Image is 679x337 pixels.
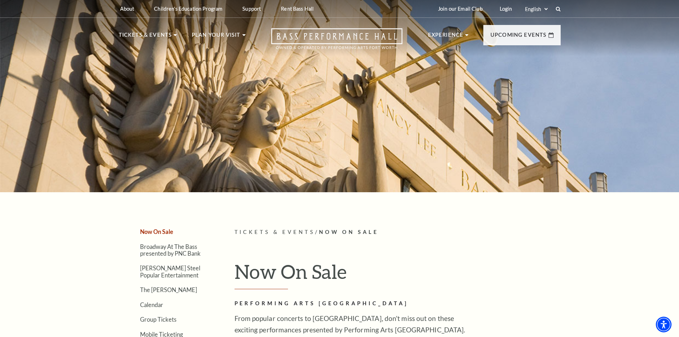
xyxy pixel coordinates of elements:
[281,6,314,12] p: Rent Bass Hall
[490,31,547,44] p: Upcoming Events
[235,260,561,289] h1: Now On Sale
[119,31,172,44] p: Tickets & Events
[140,228,173,235] a: Now On Sale
[656,317,672,332] div: Accessibility Menu
[235,299,466,308] h2: Performing Arts [GEOGRAPHIC_DATA]
[120,6,134,12] p: About
[428,31,464,44] p: Experience
[140,286,197,293] a: The [PERSON_NAME]
[140,265,200,278] a: [PERSON_NAME] Steel Popular Entertainment
[242,6,261,12] p: Support
[140,316,176,323] a: Group Tickets
[235,228,561,237] p: /
[235,229,315,235] span: Tickets & Events
[246,28,428,56] a: Open this option
[140,243,201,257] a: Broadway At The Bass presented by PNC Bank
[192,31,241,44] p: Plan Your Visit
[524,6,549,12] select: Select:
[140,301,163,308] a: Calendar
[319,229,379,235] span: Now On Sale
[154,6,222,12] p: Children's Education Program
